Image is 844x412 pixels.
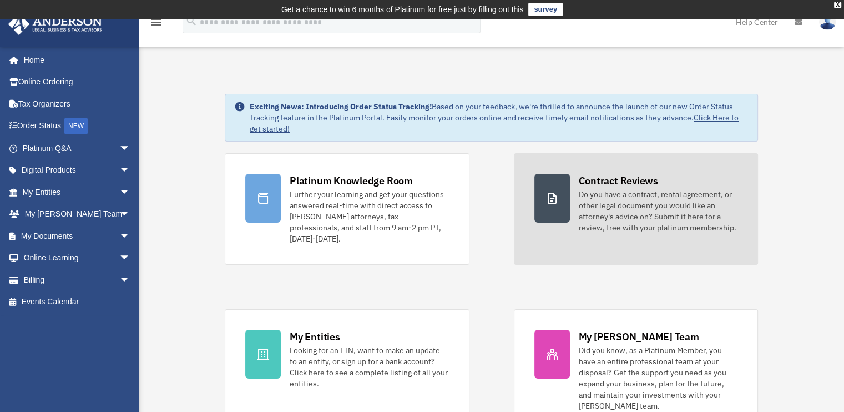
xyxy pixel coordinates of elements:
[290,345,448,389] div: Looking for an EIN, want to make an update to an entity, or sign up for a bank account? Click her...
[8,49,141,71] a: Home
[819,14,836,30] img: User Pic
[8,115,147,138] a: Order StatusNEW
[579,189,737,233] div: Do you have a contract, rental agreement, or other legal document you would like an attorney's ad...
[579,345,737,411] div: Did you know, as a Platinum Member, you have an entire professional team at your disposal? Get th...
[250,113,739,134] a: Click Here to get started!
[8,137,147,159] a: Platinum Q&Aarrow_drop_down
[119,269,141,292] span: arrow_drop_down
[290,189,448,244] div: Further your learning and get your questions answered real-time with direct access to [PERSON_NAM...
[579,330,699,344] div: My [PERSON_NAME] Team
[119,181,141,204] span: arrow_drop_down
[281,3,524,16] div: Get a chance to win 6 months of Platinum for free just by filling out this
[528,3,563,16] a: survey
[64,118,88,134] div: NEW
[8,93,147,115] a: Tax Organizers
[834,2,841,8] div: close
[290,330,340,344] div: My Entities
[290,174,413,188] div: Platinum Knowledge Room
[185,15,198,27] i: search
[8,291,147,313] a: Events Calendar
[8,71,147,93] a: Online Ordering
[250,102,432,112] strong: Exciting News: Introducing Order Status Tracking!
[8,181,147,203] a: My Entitiesarrow_drop_down
[8,247,147,269] a: Online Learningarrow_drop_down
[225,153,469,265] a: Platinum Knowledge Room Further your learning and get your questions answered real-time with dire...
[250,101,749,134] div: Based on your feedback, we're thrilled to announce the launch of our new Order Status Tracking fe...
[119,203,141,226] span: arrow_drop_down
[8,159,147,182] a: Digital Productsarrow_drop_down
[8,225,147,247] a: My Documentsarrow_drop_down
[8,269,147,291] a: Billingarrow_drop_down
[119,247,141,270] span: arrow_drop_down
[514,153,758,265] a: Contract Reviews Do you have a contract, rental agreement, or other legal document you would like...
[579,174,658,188] div: Contract Reviews
[5,13,105,35] img: Anderson Advisors Platinum Portal
[150,19,163,29] a: menu
[150,16,163,29] i: menu
[8,203,147,225] a: My [PERSON_NAME] Teamarrow_drop_down
[119,159,141,182] span: arrow_drop_down
[119,225,141,248] span: arrow_drop_down
[119,137,141,160] span: arrow_drop_down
